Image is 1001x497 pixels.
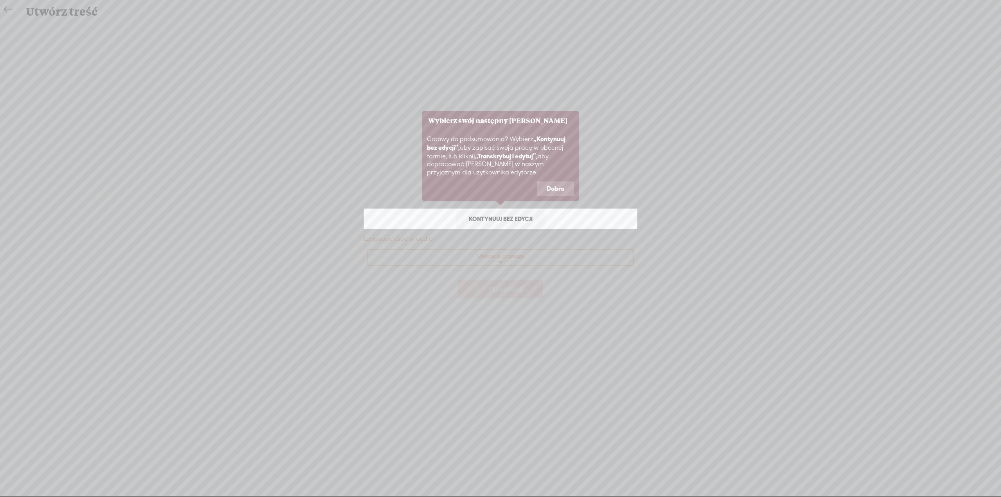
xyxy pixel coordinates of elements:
[475,153,538,160] font: „Transkrybuj i edytuj”,
[547,185,565,192] font: Dobra
[427,135,533,143] font: Gotowy do podsumowania? Wybierz
[427,135,565,151] font: „Kontynuuj bez edycji”,
[469,215,533,222] font: Kontynuuj bez edycji
[427,153,549,176] font: aby dopracować [PERSON_NAME] w naszym przyjaznym dla użytkownika edytorze.
[427,144,563,160] font: aby zapisać swoją pracę w obecnej formie, lub kliknij
[428,116,567,125] font: Wybierz swój następny [PERSON_NAME]
[537,181,574,196] button: Dobra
